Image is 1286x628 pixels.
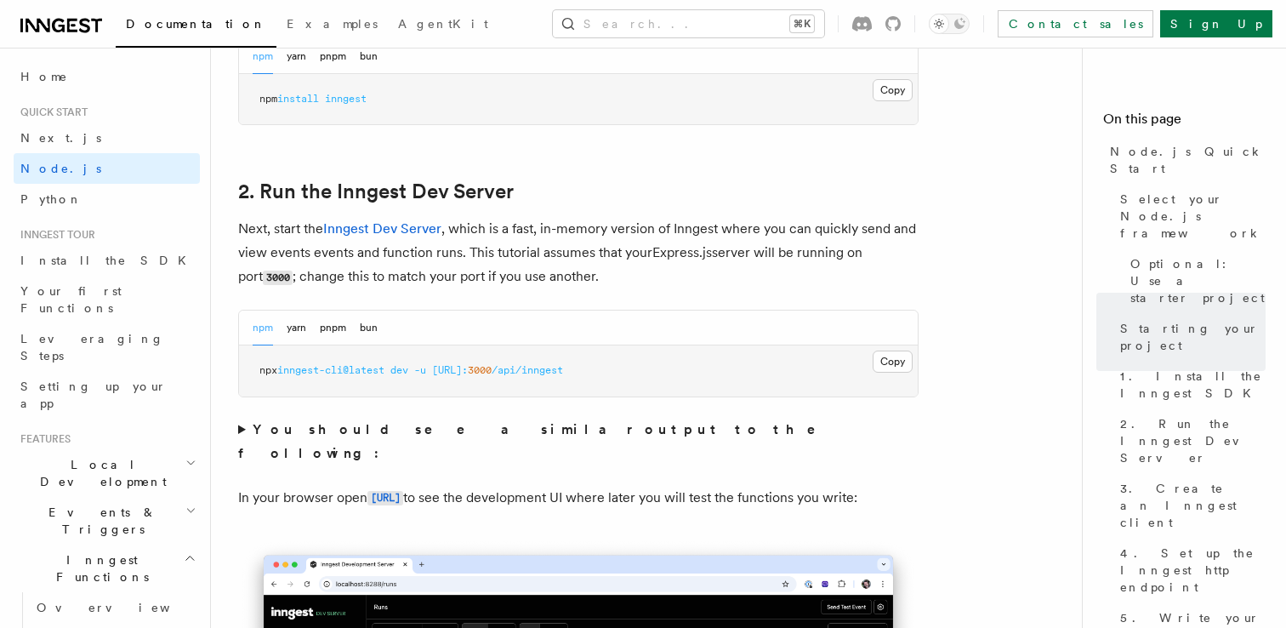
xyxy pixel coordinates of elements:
[873,79,913,101] button: Copy
[14,551,184,585] span: Inngest Functions
[287,39,306,74] button: yarn
[1103,109,1266,136] h4: On this page
[323,220,441,237] a: Inngest Dev Server
[367,491,403,505] code: [URL]
[1113,361,1266,408] a: 1. Install the Inngest SDK
[14,245,200,276] a: Install the SDK
[1110,143,1266,177] span: Node.js Quick Start
[1124,248,1266,313] a: Optional: Use a starter project
[20,192,83,206] span: Python
[20,162,101,175] span: Node.js
[14,184,200,214] a: Python
[238,180,514,203] a: 2. Run the Inngest Dev Server
[14,228,95,242] span: Inngest tour
[14,323,200,371] a: Leveraging Steps
[259,364,277,376] span: npx
[1120,480,1266,531] span: 3. Create an Inngest client
[253,311,273,345] button: npm
[14,456,185,490] span: Local Development
[367,489,403,505] a: [URL]
[116,5,276,48] a: Documentation
[238,421,839,461] strong: You should see a similar output to the following:
[320,311,346,345] button: pnpm
[14,432,71,446] span: Features
[20,284,122,315] span: Your first Functions
[468,364,492,376] span: 3000
[929,14,970,34] button: Toggle dark mode
[14,497,200,545] button: Events & Triggers
[14,106,88,119] span: Quick start
[277,93,319,105] span: install
[414,364,426,376] span: -u
[1103,136,1266,184] a: Node.js Quick Start
[238,217,919,289] p: Next, start the , which is a fast, in-memory version of Inngest where you can quickly send and vi...
[20,332,164,363] span: Leveraging Steps
[238,418,919,465] summary: You should see a similar output to the following:
[259,93,277,105] span: npm
[20,131,101,145] span: Next.js
[14,153,200,184] a: Node.js
[14,504,185,538] span: Events & Triggers
[1120,191,1266,242] span: Select your Node.js framework
[1160,10,1272,37] a: Sign Up
[1120,320,1266,354] span: Starting your project
[325,93,367,105] span: inngest
[14,371,200,419] a: Setting up your app
[1120,368,1266,402] span: 1. Install the Inngest SDK
[388,5,498,46] a: AgentKit
[287,311,306,345] button: yarn
[1113,473,1266,538] a: 3. Create an Inngest client
[320,39,346,74] button: pnpm
[14,123,200,153] a: Next.js
[20,254,196,267] span: Install the SDK
[238,486,919,511] p: In your browser open to see the development UI where later you will test the functions you write:
[553,10,824,37] button: Search...⌘K
[287,17,378,31] span: Examples
[1113,408,1266,473] a: 2. Run the Inngest Dev Server
[126,17,266,31] span: Documentation
[1120,545,1266,596] span: 4. Set up the Inngest http endpoint
[390,364,408,376] span: dev
[873,351,913,373] button: Copy
[1113,313,1266,361] a: Starting your project
[14,61,200,92] a: Home
[790,15,814,32] kbd: ⌘K
[432,364,468,376] span: [URL]:
[492,364,563,376] span: /api/inngest
[20,68,68,85] span: Home
[14,545,200,592] button: Inngest Functions
[30,592,200,623] a: Overview
[20,380,167,410] span: Setting up your app
[1120,415,1266,466] span: 2. Run the Inngest Dev Server
[14,449,200,497] button: Local Development
[263,271,293,285] code: 3000
[998,10,1153,37] a: Contact sales
[1113,538,1266,602] a: 4. Set up the Inngest http endpoint
[1130,255,1266,306] span: Optional: Use a starter project
[360,39,378,74] button: bun
[398,17,488,31] span: AgentKit
[1113,184,1266,248] a: Select your Node.js framework
[276,5,388,46] a: Examples
[277,364,384,376] span: inngest-cli@latest
[14,276,200,323] a: Your first Functions
[37,601,212,614] span: Overview
[360,311,378,345] button: bun
[253,39,273,74] button: npm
